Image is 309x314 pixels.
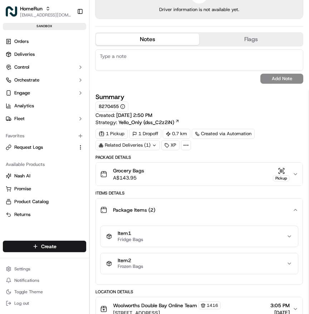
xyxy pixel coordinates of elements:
[41,243,57,250] span: Create
[207,303,218,308] span: 1416
[3,36,86,47] a: Orders
[14,173,30,179] span: Nash AI
[118,264,143,269] span: Frozen Bags
[14,211,30,218] span: Returns
[6,6,17,17] img: HomeRun
[20,12,71,18] button: [EMAIL_ADDRESS][DOMAIN_NAME]
[159,6,239,13] span: Driver information is not available yet.
[129,129,161,139] div: 1 Dropoff
[113,206,155,214] span: Package Items ( 2 )
[273,167,290,181] button: Pickup
[95,129,128,139] div: 1 Pickup
[3,275,86,285] button: Notifications
[3,3,74,20] button: HomeRunHomeRun[EMAIL_ADDRESS][DOMAIN_NAME]
[118,257,143,264] span: Item 2
[113,302,197,309] span: Woolworths Double Bay Online Team
[3,298,86,308] button: Log out
[14,77,39,83] span: Orchestrate
[3,100,86,112] a: Analytics
[100,253,298,274] button: Item2Frozen Bags
[3,287,86,297] button: Toggle Theme
[20,5,43,12] button: HomeRun
[113,167,144,174] span: Grocery Bags
[14,198,49,205] span: Product Catalog
[6,144,75,151] a: Request Logs
[273,175,290,181] div: Pickup
[6,186,83,192] a: Promise
[95,112,152,119] span: Created:
[3,23,86,30] div: sandbox
[116,112,152,118] span: [DATE] 2:50 PM
[3,87,86,99] button: Engage
[14,51,35,58] span: Deliveries
[14,38,29,45] span: Orders
[3,241,86,252] button: Create
[3,113,86,124] button: Fleet
[3,130,86,142] div: Favorites
[14,64,29,70] span: Control
[6,173,83,179] a: Nash AI
[118,237,143,242] span: Fridge Bags
[118,230,143,237] span: Item 1
[96,163,303,186] button: Grocery BagsA$143.95Pickup
[14,90,30,96] span: Engage
[96,34,199,45] button: Notes
[100,226,298,247] button: Item1Fridge Bags
[14,144,43,151] span: Request Logs
[95,119,180,126] div: Strategy:
[3,264,86,274] button: Settings
[95,289,303,295] div: Location Details
[3,62,86,73] button: Control
[3,209,86,220] button: Returns
[14,116,25,122] span: Fleet
[95,140,160,150] div: Related Deliveries (1)
[6,198,83,205] a: Product Catalog
[14,266,30,272] span: Settings
[14,289,43,295] span: Toggle Theme
[99,103,125,110] button: 8270455
[161,140,180,150] div: XP
[163,129,190,139] div: 0.7 km
[95,154,303,160] div: Package Details
[95,190,303,196] div: Items Details
[118,119,174,126] span: Yello_Only (dss_C2z2iN)
[95,94,124,100] h3: Summary
[14,103,34,109] span: Analytics
[199,34,303,45] button: Flags
[3,196,86,207] button: Product Catalog
[192,129,255,139] a: Created via Automation
[113,174,144,181] span: A$143.95
[3,170,86,182] button: Nash AI
[14,186,31,192] span: Promise
[118,119,180,126] a: Yello_Only (dss_C2z2iN)
[96,198,303,221] button: Package Items (2)
[6,211,83,218] a: Returns
[3,74,86,86] button: Orchestrate
[3,49,86,60] a: Deliveries
[14,278,39,283] span: Notifications
[3,159,86,170] div: Available Products
[270,302,290,309] span: 3:05 PM
[96,221,303,284] div: Package Items (2)
[3,142,86,153] button: Request Logs
[14,300,29,306] span: Log out
[3,183,86,195] button: Promise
